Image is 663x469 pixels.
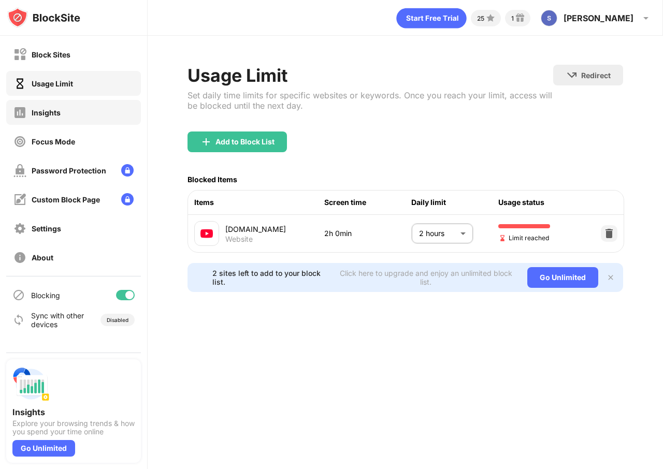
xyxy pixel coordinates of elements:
div: Go Unlimited [12,440,75,457]
div: About [32,253,53,262]
div: 1 [511,14,514,22]
div: Sync with other devices [31,311,84,329]
img: logo-blocksite.svg [7,7,80,28]
img: focus-off.svg [13,135,26,148]
div: Custom Block Page [32,195,100,204]
img: settings-off.svg [13,222,26,235]
div: Block Sites [32,50,70,59]
img: lock-menu.svg [121,193,134,206]
div: Screen time [324,197,411,208]
div: Usage Limit [32,79,73,88]
div: Website [225,234,253,244]
img: reward-small.svg [514,12,526,24]
img: blocking-icon.svg [12,289,25,301]
div: Insights [12,407,135,417]
img: block-off.svg [13,48,26,61]
div: [DOMAIN_NAME] [225,224,324,234]
div: Items [194,197,324,208]
div: Usage status [498,197,585,208]
div: 25 [477,14,484,22]
img: customize-block-page-off.svg [13,193,26,206]
div: [PERSON_NAME] [564,13,633,23]
img: insights-off.svg [13,106,26,119]
div: Add to Block List [215,138,275,146]
img: lock-menu.svg [121,164,134,177]
img: x-button.svg [607,273,615,282]
div: Settings [32,224,61,233]
img: favicons [200,227,213,240]
img: points-small.svg [484,12,497,24]
img: time-usage-on.svg [13,77,26,90]
span: Limit reached [498,233,549,243]
div: Redirect [581,71,611,80]
img: hourglass-end.svg [498,234,507,242]
div: Insights [32,108,61,117]
img: about-off.svg [13,251,26,264]
div: Explore your browsing trends & how you spend your time online [12,419,135,436]
div: Click here to upgrade and enjoy an unlimited block list. [337,269,515,286]
div: animation [396,8,467,28]
div: Daily limit [411,197,498,208]
img: ACg8ocKxpGsxN2KSs5_sOHUeS2jf4L63iYIv6vrCBmNUjYTHd_dUng=s96-c [541,10,557,26]
div: 2h 0min [324,228,411,239]
div: Blocked Items [188,175,237,184]
div: Go Unlimited [527,267,598,288]
div: Blocking [31,291,60,300]
div: Usage Limit [188,65,553,86]
div: Focus Mode [32,137,75,146]
div: Disabled [107,317,128,323]
img: sync-icon.svg [12,314,25,326]
img: password-protection-off.svg [13,164,26,177]
img: push-insights.svg [12,365,50,403]
div: Password Protection [32,166,106,175]
div: 2 sites left to add to your block list. [212,269,330,286]
div: Set daily time limits for specific websites or keywords. Once you reach your limit, access will b... [188,90,553,111]
p: 2 hours [419,228,456,239]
